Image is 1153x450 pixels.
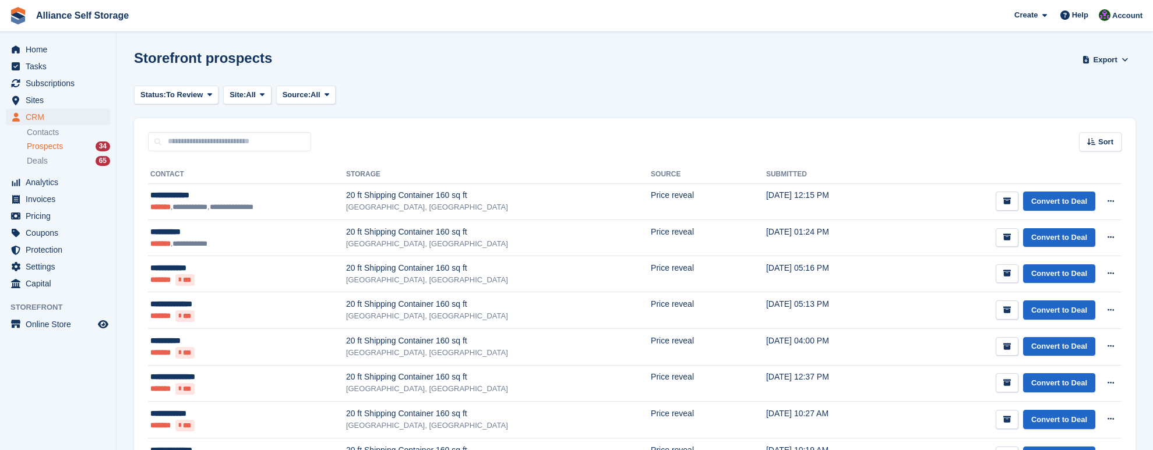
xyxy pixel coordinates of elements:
[1094,54,1117,66] span: Export
[27,127,110,138] a: Contacts
[246,89,256,101] span: All
[26,225,96,241] span: Coupons
[1098,136,1113,148] span: Sort
[651,165,766,184] th: Source
[6,242,110,258] a: menu
[1023,410,1095,429] a: Convert to Deal
[6,208,110,224] a: menu
[6,41,110,58] a: menu
[96,317,110,331] a: Preview store
[346,408,651,420] div: 20 ft Shipping Container 160 sq ft
[346,201,651,213] div: [GEOGRAPHIC_DATA], [GEOGRAPHIC_DATA]
[766,329,884,366] td: [DATE] 04:00 PM
[6,58,110,75] a: menu
[1023,228,1095,247] a: Convert to Deal
[1023,337,1095,356] a: Convert to Deal
[26,275,96,292] span: Capital
[6,275,110,292] a: menu
[1023,300,1095,320] a: Convert to Deal
[26,242,96,258] span: Protection
[27,140,110,153] a: Prospects 34
[1014,9,1038,21] span: Create
[766,365,884,402] td: [DATE] 12:37 PM
[230,89,246,101] span: Site:
[6,225,110,241] a: menu
[346,371,651,383] div: 20 ft Shipping Container 160 sq ft
[9,7,27,24] img: stora-icon-8386f47178a22dfd0bd8f6a31ec36ba5ce8667c1dd55bd0f319d3a0aa187defe.svg
[26,191,96,207] span: Invoices
[26,109,96,125] span: CRM
[148,165,346,184] th: Contact
[140,89,166,101] span: Status:
[96,156,110,166] div: 65
[346,383,651,395] div: [GEOGRAPHIC_DATA], [GEOGRAPHIC_DATA]
[6,92,110,108] a: menu
[6,316,110,332] a: menu
[6,191,110,207] a: menu
[166,89,203,101] span: To Review
[1072,9,1088,21] span: Help
[1099,9,1110,21] img: Romilly Norton
[26,316,96,332] span: Online Store
[26,174,96,190] span: Analytics
[26,92,96,108] span: Sites
[10,302,116,313] span: Storefront
[6,258,110,275] a: menu
[766,219,884,256] td: [DATE] 01:24 PM
[27,141,63,152] span: Prospects
[766,402,884,438] td: [DATE] 10:27 AM
[766,165,884,184] th: Submitted
[1023,373,1095,392] a: Convert to Deal
[346,165,651,184] th: Storage
[766,183,884,219] td: [DATE] 12:15 PM
[1023,192,1095,211] a: Convert to Deal
[26,208,96,224] span: Pricing
[766,256,884,292] td: [DATE] 05:16 PM
[651,329,766,366] td: Price reveal
[283,89,311,101] span: Source:
[223,86,271,105] button: Site: All
[31,6,133,25] a: Alliance Self Storage
[1080,50,1131,69] button: Export
[651,402,766,438] td: Price reveal
[346,335,651,347] div: 20 ft Shipping Container 160 sq ft
[6,75,110,91] a: menu
[651,365,766,402] td: Price reveal
[276,86,336,105] button: Source: All
[26,41,96,58] span: Home
[346,262,651,274] div: 20 ft Shipping Container 160 sq ft
[26,75,96,91] span: Subscriptions
[6,174,110,190] a: menu
[346,238,651,250] div: [GEOGRAPHIC_DATA], [GEOGRAPHIC_DATA]
[651,219,766,256] td: Price reveal
[27,155,110,167] a: Deals 65
[1023,264,1095,284] a: Convert to Deal
[26,258,96,275] span: Settings
[346,310,651,322] div: [GEOGRAPHIC_DATA], [GEOGRAPHIC_DATA]
[346,226,651,238] div: 20 ft Shipping Container 160 sq ft
[346,298,651,310] div: 20 ft Shipping Container 160 sq ft
[311,89,320,101] span: All
[651,183,766,219] td: Price reveal
[651,292,766,329] td: Price reveal
[346,347,651,359] div: [GEOGRAPHIC_DATA], [GEOGRAPHIC_DATA]
[26,58,96,75] span: Tasks
[134,50,272,66] h1: Storefront prospects
[346,274,651,286] div: [GEOGRAPHIC_DATA], [GEOGRAPHIC_DATA]
[346,420,651,431] div: [GEOGRAPHIC_DATA], [GEOGRAPHIC_DATA]
[1112,10,1143,22] span: Account
[27,155,48,166] span: Deals
[346,189,651,201] div: 20 ft Shipping Container 160 sq ft
[96,141,110,151] div: 34
[766,292,884,329] td: [DATE] 05:13 PM
[134,86,218,105] button: Status: To Review
[6,109,110,125] a: menu
[651,256,766,292] td: Price reveal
